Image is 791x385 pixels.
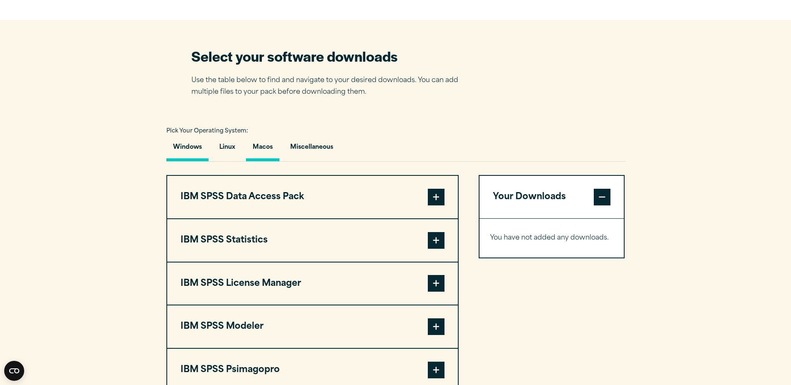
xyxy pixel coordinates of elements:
[167,176,458,218] button: IBM SPSS Data Access Pack
[213,137,242,161] button: Linux
[490,232,614,244] p: You have not added any downloads.
[167,305,458,348] button: IBM SPSS Modeler
[284,137,340,161] button: Miscellaneous
[166,137,208,161] button: Windows
[167,262,458,305] button: IBM SPSS License Manager
[166,128,248,134] span: Pick Your Operating System:
[480,176,624,218] button: Your Downloads
[191,75,471,99] p: Use the table below to find and navigate to your desired downloads. You can add multiple files to...
[167,219,458,262] button: IBM SPSS Statistics
[246,137,279,161] button: Macos
[480,218,624,257] div: Your Downloads
[4,361,24,381] button: Open CMP widget
[191,47,471,65] h2: Select your software downloads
